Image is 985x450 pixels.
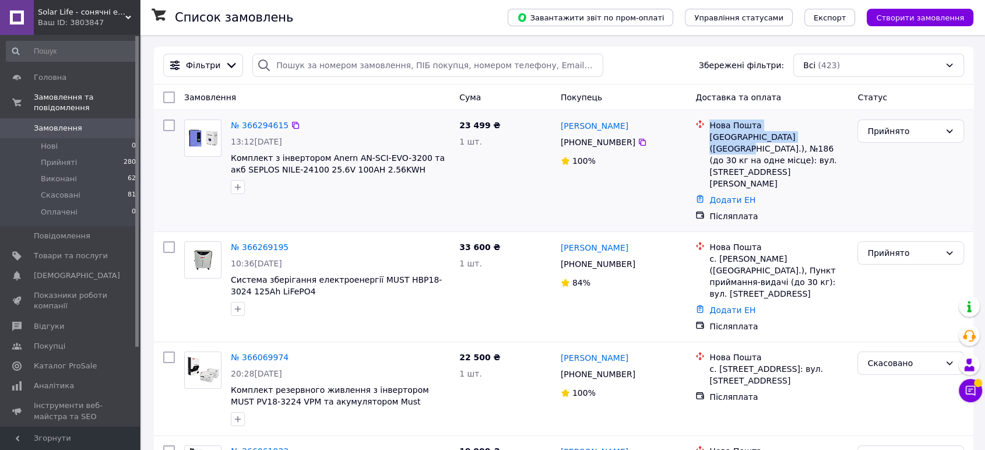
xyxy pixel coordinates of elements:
[709,241,848,253] div: Нова Пошта
[685,9,793,26] button: Управління статусами
[857,93,887,102] span: Статус
[867,357,940,370] div: Скасовано
[709,195,755,205] a: Додати ЕН
[459,369,482,378] span: 1 шт.
[517,12,664,23] span: Завантажити звіт по пром-оплаті
[867,9,973,26] button: Створити замовлення
[459,259,482,268] span: 1 шт.
[867,247,940,259] div: Прийнято
[699,59,784,71] span: Збережені фільтри:
[34,270,120,281] span: [DEMOGRAPHIC_DATA]
[34,400,108,421] span: Інструменти веб-майстра та SEO
[185,123,221,153] img: Фото товару
[558,256,638,272] div: [PHONE_NUMBER]
[231,121,289,130] a: № 366294615
[709,119,848,131] div: Нова Пошта
[508,9,673,26] button: Завантажити звіт по пром-оплаті
[709,351,848,363] div: Нова Пошта
[128,190,136,201] span: 81
[231,369,282,378] span: 20:28[DATE]
[803,59,815,71] span: Всі
[558,134,638,150] div: [PHONE_NUMBER]
[128,174,136,184] span: 62
[867,125,940,138] div: Прийнято
[459,353,501,362] span: 22 500 ₴
[231,275,442,296] a: Система зберігання електроенергії MUST НВР18-3024 125Ah LiFePО4
[709,391,848,403] div: Післяплата
[41,207,78,217] span: Оплачені
[231,153,445,174] a: Комплект з інвертором Anern AN-SCI-EVO-3200 та акб SEPLOS NILE-24100 25.6V 100AH ​​2.56KWH
[34,72,66,83] span: Головна
[41,190,80,201] span: Скасовані
[34,92,140,113] span: Замовлення та повідомлення
[709,210,848,222] div: Післяплата
[184,93,236,102] span: Замовлення
[252,54,603,77] input: Пошук за номером замовлення, ПІБ покупця, номером телефону, Email, номером накладної
[694,13,783,22] span: Управління статусами
[124,157,136,168] span: 280
[959,379,982,402] button: Чат з покупцем
[34,231,90,241] span: Повідомлення
[34,341,65,351] span: Покупці
[132,207,136,217] span: 0
[231,353,289,362] a: № 366069974
[709,363,848,386] div: с. [STREET_ADDRESS]: вул. [STREET_ADDRESS]
[709,131,848,189] div: [GEOGRAPHIC_DATA] ([GEOGRAPHIC_DATA].), №186 (до 30 кг на одне місце): вул. [STREET_ADDRESS][PERS...
[185,245,221,275] img: Фото товару
[804,9,856,26] button: Експорт
[876,13,964,22] span: Створити замовлення
[231,259,282,268] span: 10:36[DATE]
[561,120,628,132] a: [PERSON_NAME]
[572,278,590,287] span: 84%
[34,251,108,261] span: Товари та послуги
[34,290,108,311] span: Показники роботи компанії
[459,137,482,146] span: 1 шт.
[709,321,848,332] div: Післяплата
[185,355,221,385] img: Фото товару
[855,12,973,22] a: Створити замовлення
[231,242,289,252] a: № 366269195
[6,41,137,62] input: Пошук
[41,174,77,184] span: Виконані
[34,381,74,391] span: Аналітика
[184,351,221,389] a: Фото товару
[184,241,221,279] a: Фото товару
[38,17,140,28] div: Ваш ID: 3803847
[818,61,840,70] span: (423)
[41,157,77,168] span: Прийняті
[231,137,282,146] span: 13:12[DATE]
[561,93,602,102] span: Покупець
[814,13,846,22] span: Експорт
[175,10,293,24] h1: Список замовлень
[184,119,221,157] a: Фото товару
[34,321,64,332] span: Відгуки
[38,7,125,17] span: Solar Life - сонячні електростанції
[41,141,58,152] span: Нові
[561,352,628,364] a: [PERSON_NAME]
[132,141,136,152] span: 0
[572,388,596,398] span: 100%
[459,93,481,102] span: Cума
[695,93,781,102] span: Доставка та оплата
[561,242,628,254] a: [PERSON_NAME]
[34,123,82,133] span: Замовлення
[34,361,97,371] span: Каталог ProSale
[709,305,755,315] a: Додати ЕН
[572,156,596,166] span: 100%
[459,242,501,252] span: 33 600 ₴
[459,121,501,130] span: 23 499 ₴
[186,59,220,71] span: Фільтри
[231,385,429,418] a: Комплект резервного живлення з інвертором MUST PV18-3224 VPM та акумулятором Must FCDG12-100 Deep...
[558,366,638,382] div: [PHONE_NUMBER]
[709,253,848,300] div: с. [PERSON_NAME] ([GEOGRAPHIC_DATA].), Пункт приймання-видачі (до 30 кг): вул. [STREET_ADDRESS]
